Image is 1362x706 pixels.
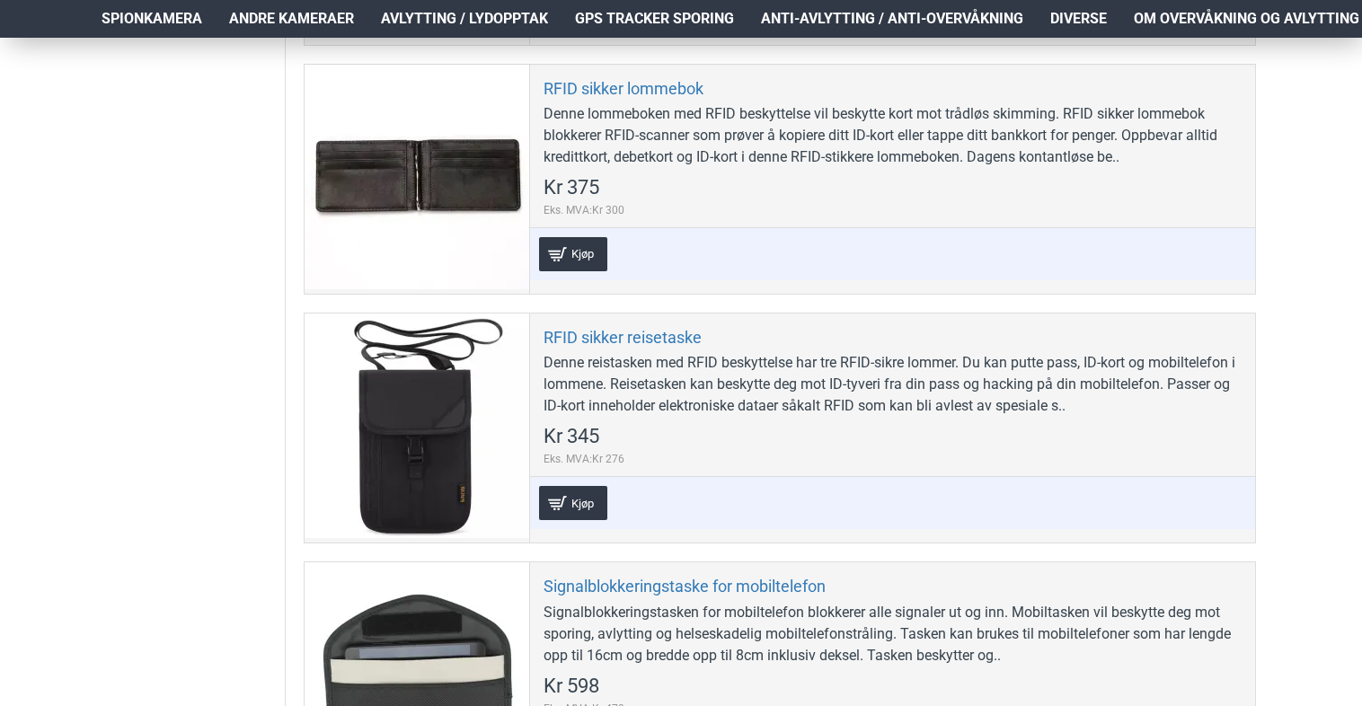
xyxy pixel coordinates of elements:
[305,65,529,289] a: RFID sikker lommebok RFID sikker lommebok
[544,427,599,446] span: Kr 345
[544,202,624,218] span: Eks. MVA:Kr 300
[567,498,598,509] span: Kjøp
[229,8,354,30] span: Andre kameraer
[761,8,1023,30] span: Anti-avlytting / Anti-overvåkning
[544,327,702,348] a: RFID sikker reisetaske
[1050,8,1107,30] span: Diverse
[567,248,598,260] span: Kjøp
[544,451,624,467] span: Eks. MVA:Kr 276
[1134,8,1359,30] span: Om overvåkning og avlytting
[544,178,599,198] span: Kr 375
[305,313,529,538] a: RFID sikker reisetaske RFID sikker reisetaske
[544,78,703,99] a: RFID sikker lommebok
[381,8,548,30] span: Avlytting / Lydopptak
[544,352,1242,417] div: Denne reistasken med RFID beskyttelse har tre RFID-sikre lommer. Du kan putte pass, ID-kort og mo...
[575,8,734,30] span: GPS Tracker Sporing
[544,576,826,596] a: Signalblokkeringstaske for mobiltelefon
[102,8,202,30] span: Spionkamera
[544,103,1242,168] div: Denne lommeboken med RFID beskyttelse vil beskytte kort mot trådløs skimming. RFID sikker lommebo...
[544,676,599,696] span: Kr 598
[544,602,1242,666] div: Signalblokkeringstasken for mobiltelefon blokkerer alle signaler ut og inn. Mobiltasken vil besky...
